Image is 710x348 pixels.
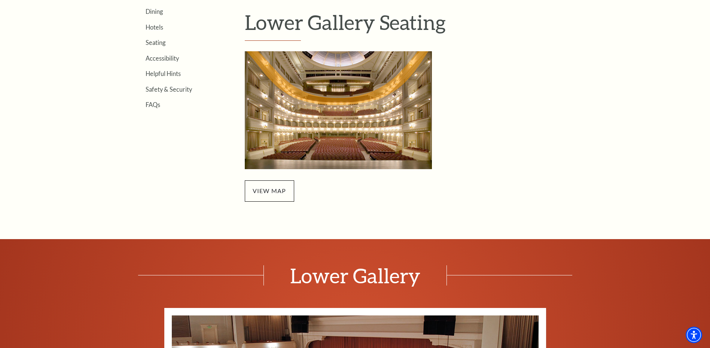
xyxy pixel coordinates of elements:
a: Dining [146,8,163,15]
span: Lower Gallery [263,265,447,286]
a: view map - open in a new tab [253,187,286,194]
a: Accessibility [146,55,179,62]
a: Lower Gallery - open in a new tab [245,105,432,114]
img: Lower Gallery [245,51,432,169]
a: FAQs [146,101,160,108]
div: Accessibility Menu [686,327,702,343]
a: Hotels [146,24,163,31]
a: Seating [146,39,165,46]
a: Helpful Hints [146,70,181,77]
a: Safety & Security [146,86,192,93]
h1: Lower Gallery Seating [245,10,587,41]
